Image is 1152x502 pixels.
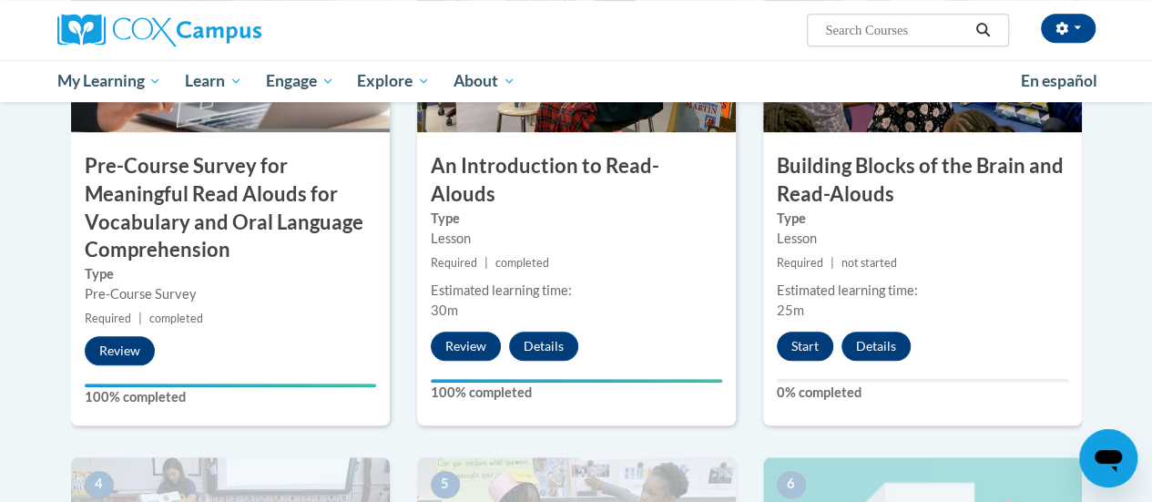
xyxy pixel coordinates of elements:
span: not started [841,256,897,270]
span: Explore [357,70,430,92]
a: Explore [345,60,442,102]
h3: An Introduction to Read-Alouds [417,152,736,209]
div: Lesson [431,229,722,249]
label: Type [85,264,376,284]
span: | [484,256,488,270]
span: 30m [431,302,458,318]
span: About [454,70,515,92]
button: Account Settings [1041,14,1096,43]
a: About [442,60,527,102]
a: Engage [254,60,346,102]
span: Required [777,256,823,270]
span: | [138,312,142,325]
div: Lesson [777,229,1068,249]
span: | [831,256,834,270]
div: Pre-Course Survey [85,284,376,304]
a: En español [1009,62,1109,100]
div: Main menu [44,60,1109,102]
button: Review [431,332,501,361]
a: Learn [173,60,254,102]
span: Learn [185,70,242,92]
h3: Building Blocks of the Brain and Read-Alouds [763,152,1082,209]
img: Cox Campus [57,14,261,46]
div: Your progress [431,379,722,383]
span: 25m [777,302,804,318]
a: My Learning [46,60,174,102]
input: Search Courses [823,19,969,41]
span: En español [1021,71,1097,90]
span: Engage [266,70,334,92]
span: 5 [431,471,460,498]
label: Type [431,209,722,229]
span: completed [149,312,203,325]
button: Start [777,332,833,361]
span: Required [85,312,131,325]
a: Cox Campus [57,14,385,46]
span: 6 [777,471,806,498]
label: 100% completed [85,387,376,407]
span: completed [495,256,549,270]
iframe: Button to launch messaging window [1079,429,1137,487]
div: Estimated learning time: [431,281,722,301]
button: Details [509,332,578,361]
div: Your progress [85,384,376,387]
button: Review [85,336,155,365]
button: Search [969,19,996,41]
button: Details [841,332,911,361]
div: Estimated learning time: [777,281,1068,301]
label: 100% completed [431,383,722,403]
span: My Learning [56,70,161,92]
label: 0% completed [777,383,1068,403]
label: Type [777,209,1068,229]
h3: Pre-Course Survey for Meaningful Read Alouds for Vocabulary and Oral Language Comprehension [71,152,390,264]
span: Required [431,256,477,270]
span: 4 [85,471,114,498]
